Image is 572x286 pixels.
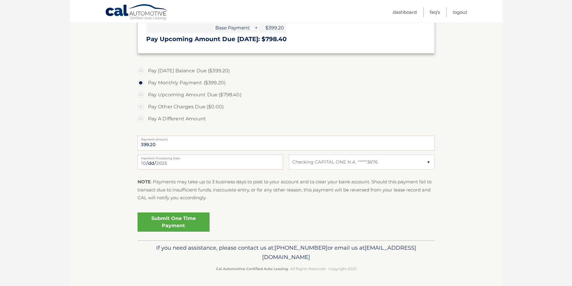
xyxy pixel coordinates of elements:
label: Pay A Different Amount [138,113,435,125]
a: Dashboard [393,7,417,17]
label: Pay Other Charges Due ($0.00) [138,101,435,113]
label: Pay [DATE] Balance Due ($399.20) [138,65,435,77]
span: + [253,23,259,33]
input: Payment Date [138,155,283,170]
span: $399.20 [259,23,286,33]
a: Submit One Time Payment [138,212,210,232]
a: Logout [453,7,467,17]
a: FAQ's [430,7,440,17]
a: Cal Automotive [105,4,168,21]
p: If you need assistance, please contact us at: or email us at [141,243,431,262]
label: Payment Amount [138,136,435,140]
h3: Pay Upcoming Amount Due [DATE]: $798.40 [146,35,426,43]
p: : Payments may take up to 3 business days to post to your account and to clear your bank account.... [138,178,435,202]
label: Pay Upcoming Amount Due ($798.40) [138,89,435,101]
span: Base Payment: [146,23,253,33]
label: Pay Monthly Payment ($399.20) [138,77,435,89]
input: Payment Amount [138,136,435,151]
p: - All Rights Reserved - Copyright 2025 [141,266,431,272]
strong: NOTE [138,179,151,185]
span: [PHONE_NUMBER] [274,244,328,251]
label: Payment Processing Date [138,155,283,159]
strong: Cal Automotive Certified Auto Leasing [216,266,288,271]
